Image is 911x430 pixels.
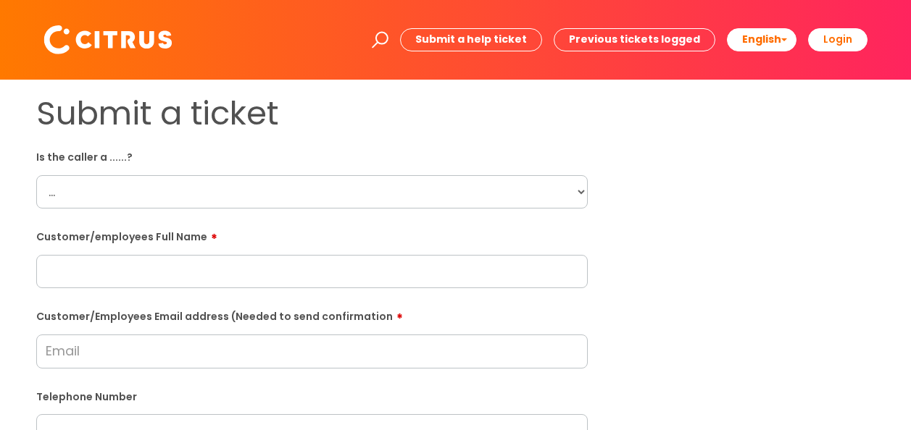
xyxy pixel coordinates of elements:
[36,148,588,164] label: Is the caller a ......?
[36,388,588,403] label: Telephone Number
[36,305,588,323] label: Customer/Employees Email address (Needed to send confirmation
[554,28,715,51] a: Previous tickets logged
[400,28,542,51] a: Submit a help ticket
[808,28,868,51] a: Login
[742,32,781,46] span: English
[36,334,588,368] input: Email
[36,226,588,243] label: Customer/employees Full Name
[823,32,852,46] b: Login
[36,94,588,133] h1: Submit a ticket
